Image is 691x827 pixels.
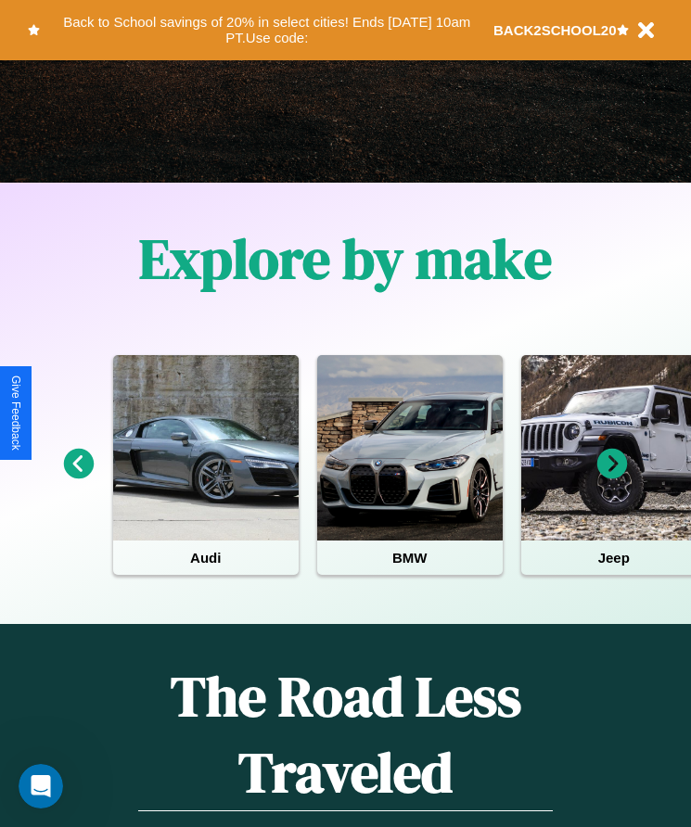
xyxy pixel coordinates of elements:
h4: Audi [113,541,299,575]
div: Give Feedback [9,375,22,451]
b: BACK2SCHOOL20 [493,22,617,38]
h1: Explore by make [139,221,552,297]
iframe: Intercom live chat [19,764,63,808]
button: Back to School savings of 20% in select cities! Ends [DATE] 10am PT.Use code: [40,9,493,51]
h4: BMW [317,541,503,575]
h1: The Road Less Traveled [138,658,553,811]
